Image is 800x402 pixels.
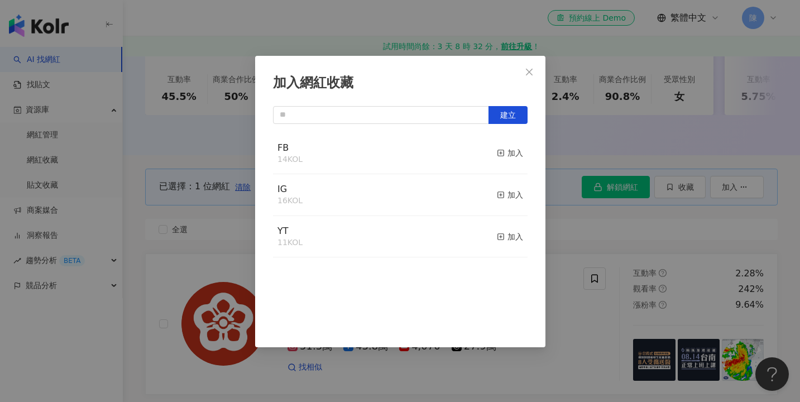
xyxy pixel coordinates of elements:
div: 加入網紅收藏 [273,74,528,93]
div: 加入 [497,147,523,159]
button: Close [518,61,540,83]
div: 14 KOL [277,154,303,165]
a: IG [277,185,287,194]
div: 加入 [497,189,523,201]
span: FB [277,142,289,153]
span: 建立 [500,111,516,119]
div: 11 KOL [277,237,303,248]
span: YT [277,226,289,236]
span: IG [277,184,287,194]
button: 加入 [497,225,523,248]
button: 建立 [488,106,528,124]
button: 加入 [497,183,523,207]
button: 加入 [497,142,523,165]
div: 16 KOL [277,195,303,207]
a: FB [277,143,289,152]
div: 加入 [497,231,523,243]
span: close [525,68,534,76]
a: YT [277,227,289,236]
